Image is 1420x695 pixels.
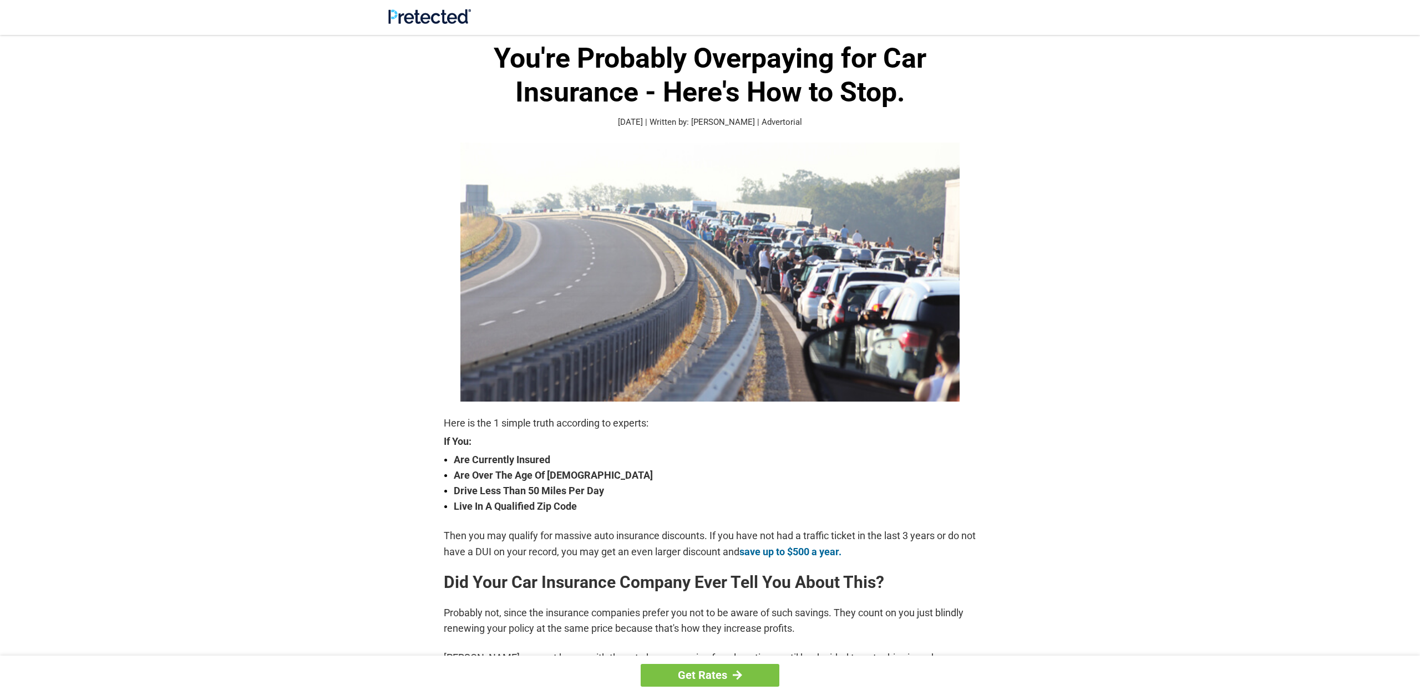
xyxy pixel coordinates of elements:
strong: If You: [444,437,976,447]
p: [PERSON_NAME] was not happy with the rate he was paying for a long time, until he decided to ente... [444,650,976,681]
p: Probably not, since the insurance companies prefer you not to be aware of such savings. They coun... [444,605,976,636]
p: Then you may qualify for massive auto insurance discounts. If you have not had a traffic ticket i... [444,528,976,559]
p: Here is the 1 simple truth according to experts: [444,415,976,431]
img: Site Logo [388,9,471,24]
a: save up to $500 a year. [739,546,841,557]
p: [DATE] | Written by: [PERSON_NAME] | Advertorial [444,116,976,129]
strong: Are Currently Insured [454,452,976,468]
strong: Live In A Qualified Zip Code [454,499,976,514]
a: Site Logo [388,16,471,26]
strong: Drive Less Than 50 Miles Per Day [454,483,976,499]
strong: Are Over The Age Of [DEMOGRAPHIC_DATA] [454,468,976,483]
h2: Did Your Car Insurance Company Ever Tell You About This? [444,574,976,591]
a: Get Rates [641,664,779,687]
h1: You're Probably Overpaying for Car Insurance - Here's How to Stop. [444,42,976,109]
